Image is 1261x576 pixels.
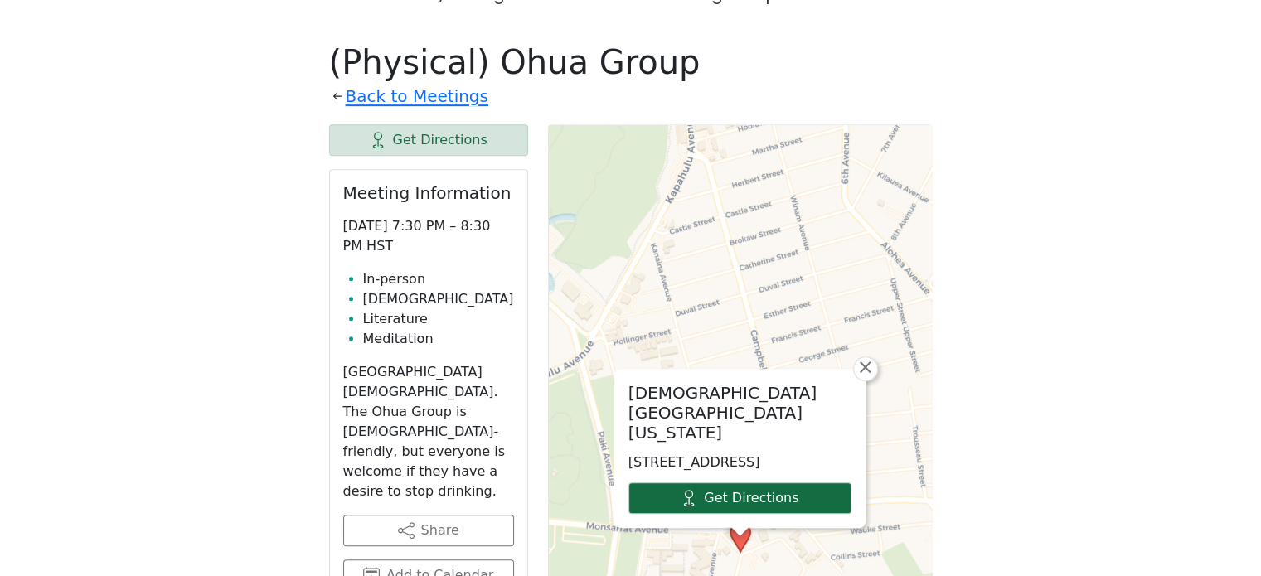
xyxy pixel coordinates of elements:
[857,357,874,377] span: ×
[363,269,514,289] li: In-person
[363,329,514,349] li: Meditation
[329,42,933,82] h1: (Physical) Ohua Group
[346,82,488,111] a: Back to Meetings
[853,356,878,381] a: Close popup
[329,124,528,156] a: Get Directions
[343,515,514,546] button: Share
[363,309,514,329] li: Literature
[343,183,514,203] h2: Meeting Information
[363,289,514,309] li: [DEMOGRAPHIC_DATA]
[343,362,514,501] p: [GEOGRAPHIC_DATA][DEMOGRAPHIC_DATA]. The Ohua Group is [DEMOGRAPHIC_DATA]-friendly, but everyone ...
[628,383,851,443] h2: [DEMOGRAPHIC_DATA][GEOGRAPHIC_DATA][US_STATE]
[343,216,514,256] p: [DATE] 7:30 PM – 8:30 PM HST
[628,482,851,514] a: Get Directions
[628,453,851,472] p: [STREET_ADDRESS]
